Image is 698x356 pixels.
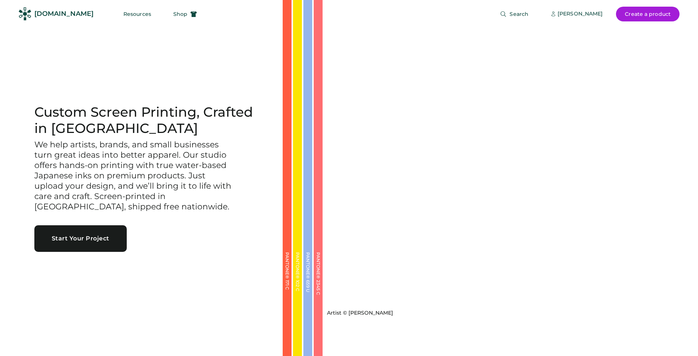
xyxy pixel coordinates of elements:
[34,104,265,137] h1: Custom Screen Printing, Crafted in [GEOGRAPHIC_DATA]
[295,252,300,326] div: PANTONE® 102 C
[115,7,160,21] button: Resources
[306,252,310,326] div: PANTONE® 659 U
[510,11,528,17] span: Search
[616,7,680,21] button: Create a product
[491,7,537,21] button: Search
[316,252,320,326] div: PANTONE® 2345 C
[34,140,234,212] h3: We help artists, brands, and small businesses turn great ideas into better apparel. Our studio of...
[173,11,187,17] span: Shop
[34,225,127,252] button: Start Your Project
[327,309,393,317] div: Artist © [PERSON_NAME]
[34,9,93,18] div: [DOMAIN_NAME]
[285,252,289,326] div: PANTONE® 171 C
[18,7,31,20] img: Rendered Logo - Screens
[164,7,206,21] button: Shop
[558,10,603,18] div: [PERSON_NAME]
[324,307,393,317] a: Artist © [PERSON_NAME]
